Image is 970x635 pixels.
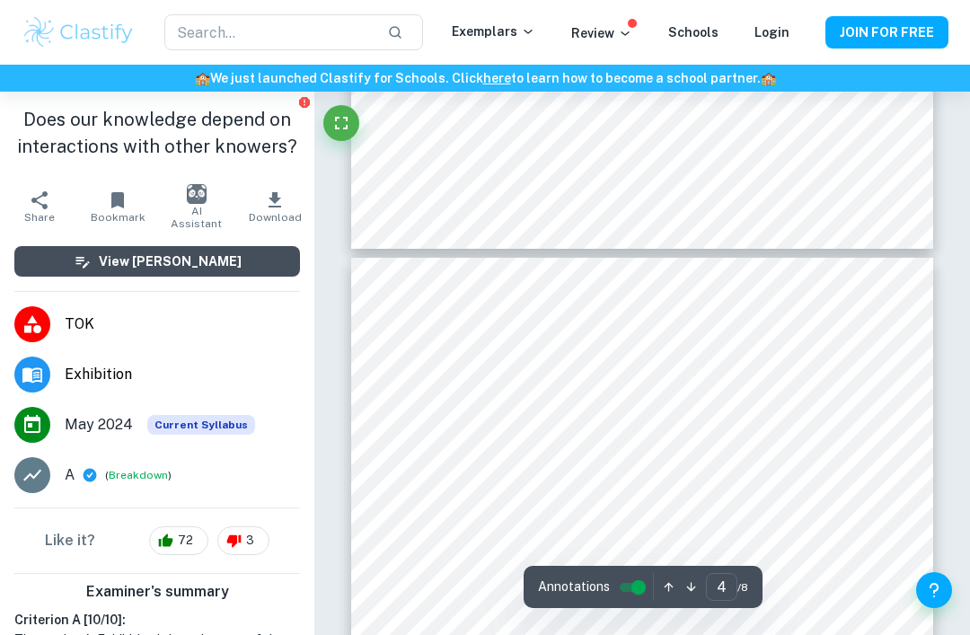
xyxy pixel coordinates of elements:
button: View [PERSON_NAME] [14,246,300,277]
span: Bookmark [91,211,145,224]
h1: Does our knowledge depend on interactions with other knowers? [14,106,300,160]
h6: Like it? [45,530,95,551]
img: AI Assistant [187,184,207,204]
p: Review [571,23,632,43]
h6: Criterion A [ 10 / 10 ]: [14,610,300,630]
span: AI Assistant [168,205,225,230]
span: / 8 [737,579,748,595]
span: Share [24,211,55,224]
span: 3 [236,532,264,550]
h6: Examiner's summary [7,581,307,603]
a: here [483,71,511,85]
button: Breakdown [109,467,168,483]
span: TOK [65,313,300,335]
p: A [65,464,75,486]
span: May 2024 [65,414,133,436]
button: Download [236,181,315,232]
h6: View [PERSON_NAME] [99,251,242,271]
div: 3 [217,526,269,555]
button: Bookmark [79,181,158,232]
span: Annotations [538,578,610,596]
button: Fullscreen [323,105,359,141]
a: Login [754,25,789,40]
a: Schools [668,25,719,40]
div: This exemplar is based on the current syllabus. Feel free to refer to it for inspiration/ideas wh... [147,415,255,435]
span: 🏫 [761,71,776,85]
button: AI Assistant [157,181,236,232]
button: JOIN FOR FREE [825,16,948,49]
input: Search... [164,14,373,50]
button: Report issue [297,95,311,109]
span: Download [249,211,302,224]
span: Exhibition [65,364,300,385]
span: Current Syllabus [147,415,255,435]
span: 72 [168,532,203,550]
span: ( ) [105,467,172,484]
p: Exemplars [452,22,535,41]
button: Help and Feedback [916,572,952,608]
h6: We just launched Clastify for Schools. Click to learn how to become a school partner. [4,68,966,88]
img: Clastify logo [22,14,136,50]
div: 72 [149,526,208,555]
span: 🏫 [195,71,210,85]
